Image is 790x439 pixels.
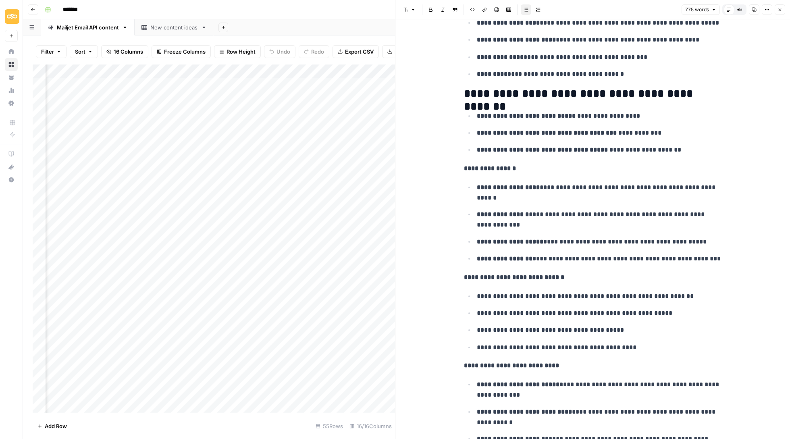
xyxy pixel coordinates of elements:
[227,48,256,56] span: Row Height
[214,45,261,58] button: Row Height
[41,48,54,56] span: Filter
[264,45,295,58] button: Undo
[311,48,324,56] span: Redo
[70,45,98,58] button: Sort
[33,420,72,433] button: Add Row
[5,58,18,71] a: Browse
[5,97,18,110] a: Settings
[164,48,206,56] span: Freeze Columns
[346,420,395,433] div: 16/16 Columns
[682,4,720,15] button: 775 words
[5,160,18,173] button: What's new?
[101,45,148,58] button: 16 Columns
[150,23,198,31] div: New content ideas
[276,48,290,56] span: Undo
[135,19,214,35] a: New content ideas
[152,45,211,58] button: Freeze Columns
[5,45,18,58] a: Home
[45,422,67,430] span: Add Row
[5,161,17,173] div: What's new?
[312,420,346,433] div: 55 Rows
[75,48,85,56] span: Sort
[57,23,119,31] div: Mailjet Email API content
[333,45,379,58] button: Export CSV
[5,6,18,27] button: Workspace: Sinch
[5,71,18,84] a: Your Data
[5,173,18,186] button: Help + Support
[5,148,18,160] a: AirOps Academy
[345,48,374,56] span: Export CSV
[36,45,67,58] button: Filter
[5,9,19,24] img: Sinch Logo
[685,6,709,13] span: 775 words
[114,48,143,56] span: 16 Columns
[382,45,429,58] button: Import CSV
[299,45,329,58] button: Redo
[5,84,18,97] a: Usage
[41,19,135,35] a: Mailjet Email API content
